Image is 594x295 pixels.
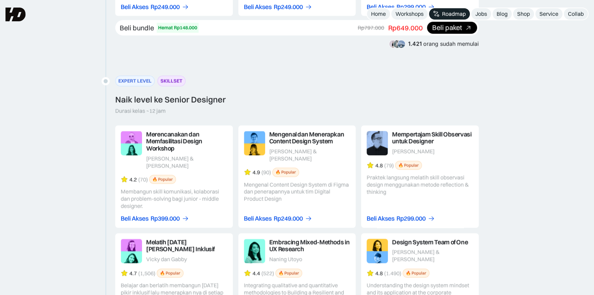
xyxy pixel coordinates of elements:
div: Rp649.000 [388,23,423,32]
a: Beli AksesRp399.000 [121,215,189,222]
div: EXPERT LEVEL [118,77,152,84]
div: Rp797.000 [358,24,384,31]
div: Service [539,10,558,18]
div: Beli Akses [244,215,272,222]
div: Durasi kelas ~12 jam [115,107,166,114]
a: Roadmap [429,8,470,20]
div: Rp299.000 [396,215,426,222]
a: Beli AksesRp249.000 [244,3,312,11]
div: Naik level ke Senior Designer [115,94,226,104]
div: Beli Akses [244,3,272,11]
div: Rp299.000 [396,3,426,11]
div: orang sudah memulai [408,41,479,47]
div: Rp249.000 [274,215,303,222]
a: Beli AksesRp249.000 [244,215,312,222]
span: 1.421 [408,40,422,47]
div: Beli Akses [121,3,148,11]
div: Collab [568,10,584,18]
div: SKILLSET [161,77,182,84]
a: Home [367,8,390,20]
div: Beli Akses [367,215,394,222]
a: Beli bundleHemat Rp148.000Rp797.000Rp649.000Beli paket [115,20,479,35]
div: Beli Akses [367,3,394,11]
div: Home [371,10,386,18]
a: Blog [492,8,512,20]
div: Workshops [395,10,424,18]
a: Shop [513,8,534,20]
a: Beli AksesRp299.000 [367,3,435,11]
a: Beli AksesRp299.000 [367,215,435,222]
div: Rp249.000 [151,3,180,11]
a: Jobs [471,8,491,20]
a: Beli AksesRp249.000 [121,3,189,11]
div: Rp249.000 [274,3,303,11]
a: Workshops [391,8,428,20]
div: Hemat Rp148.000 [158,24,197,31]
div: Shop [517,10,530,18]
div: Jobs [475,10,487,18]
div: Blog [497,10,508,18]
div: Roadmap [442,10,466,18]
div: Beli Akses [121,215,148,222]
a: Collab [564,8,588,20]
div: Beli bundle [120,23,154,32]
div: Beli paket [432,24,462,31]
a: Service [535,8,562,20]
div: Rp399.000 [151,215,180,222]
